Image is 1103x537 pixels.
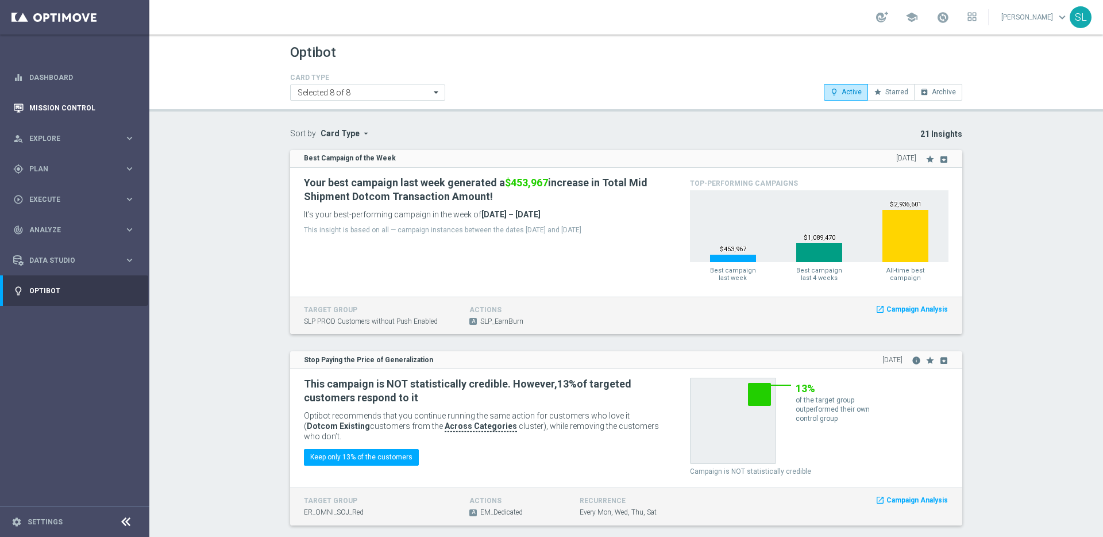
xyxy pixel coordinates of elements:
button: Data Studio keyboard_arrow_right [13,256,136,265]
i: lightbulb [13,286,24,296]
span: $453,967 [505,177,548,189]
button: star [923,351,935,365]
div: Dashboard [13,62,135,93]
div: Explore [13,133,124,144]
b: Across Categories [445,421,517,431]
div: SL [1070,6,1092,28]
button: lightbulb Optibot [13,286,136,296]
i: archive [920,88,928,96]
h4: target group [304,497,452,505]
span: Starred [885,88,908,96]
h2: This campaign is NOT statistically credible. However, of targeted customers respond to it [304,377,664,405]
div: Data Studio [13,255,124,266]
span: Campaign Analysis [886,305,948,314]
strong: Best Campaign of the Week [304,154,396,162]
h2: Your best campaign last week generated a increase in Total Mid Shipment Dotcom Transaction Amount! [304,176,664,204]
a: Mission Control [29,93,135,123]
i: lightbulb_outline [830,88,838,96]
h4: actions [469,306,562,314]
span: Optibot recommends that you continue running the same action for customers who love it ( customer... [304,411,630,431]
button: archive [936,351,948,365]
i: keyboard_arrow_right [124,194,135,205]
button: track_changes Analyze keyboard_arrow_right [13,225,136,235]
button: Mission Control [13,103,136,113]
text: $453,967 [720,246,746,253]
span: Plan [29,166,124,172]
span: Analyze [29,227,124,233]
i: play_circle_outline [13,194,24,205]
i: star [925,155,935,164]
h4: target group [304,306,452,314]
span: EM_Dedicated [480,508,523,517]
span: Archive [932,88,956,96]
i: arrow_drop_down [361,129,371,138]
h1: Optibot [290,44,336,61]
i: launch [876,305,885,314]
span: cluster), while removing the customers who don’t. [304,421,659,441]
span: ER_OMNI_SOJ_Red [304,508,364,517]
i: keyboard_arrow_right [124,255,135,266]
b: 13% [557,378,577,390]
span: SLP PROD Customers without Push Enabled [304,317,438,327]
i: star [874,88,882,96]
button: archive [936,149,948,164]
button: star [925,149,935,164]
span: keyboard_arrow_down [1056,11,1069,24]
i: info [912,356,921,365]
a: Dashboard [29,62,135,93]
i: settings [11,517,22,527]
p: of the target group outperformed their own control group [796,396,876,423]
div: Plan [13,164,124,174]
span: SLP_EarnBurn [480,317,523,327]
i: equalizer [13,72,24,83]
i: archive [939,356,948,365]
b: [DATE] – [DATE] [481,210,541,219]
p: It's your best-performing campaign in the week of [304,209,664,220]
i: person_search [13,133,24,144]
i: track_changes [13,225,24,235]
b: Dotcom Existing [307,421,370,431]
span: Best campaign last 4 weeks [796,267,842,282]
i: launch [876,496,885,505]
button: gps_fixed Plan keyboard_arrow_right [13,164,136,174]
span: Selected 8 of 8 [295,87,353,98]
div: Mission Control [13,93,135,123]
span: Best campaign last week [710,267,756,282]
span: Execute [29,196,124,203]
i: archive [939,155,948,164]
label: Sort by [290,129,316,139]
div: person_search Explore keyboard_arrow_right [13,134,136,143]
h4: recurrence [580,497,673,505]
span: Active [842,88,862,96]
span: A [469,318,477,325]
span: Data Studio [29,257,124,264]
span: school [905,11,918,24]
div: Optibot [13,275,135,306]
button: equalizer Dashboard [13,73,136,82]
p: 21 Insights [462,129,962,139]
a: [PERSON_NAME]keyboard_arrow_down [1000,9,1070,26]
span: Card Type [321,129,360,138]
a: Settings [28,519,63,526]
h2: 13% [796,382,876,396]
span: Every Mon, Wed, Thu, Sat [580,508,657,517]
p: Campaign is NOT statistically credible [690,467,948,476]
button: play_circle_outline Execute keyboard_arrow_right [13,195,136,204]
button: info [912,351,921,365]
text: $2,936,601 [890,201,921,208]
text: $1,089,470 [804,234,835,241]
p: This insight is based on all — campaign instances between the dates [DATE] and [DATE] [304,225,673,235]
span: Explore [29,135,124,142]
div: Execute [13,194,124,205]
span: All-time best campaign [882,267,928,282]
span: A [469,509,477,516]
i: keyboard_arrow_right [124,224,135,235]
h4: Top-Performing Campaigns [690,179,948,187]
